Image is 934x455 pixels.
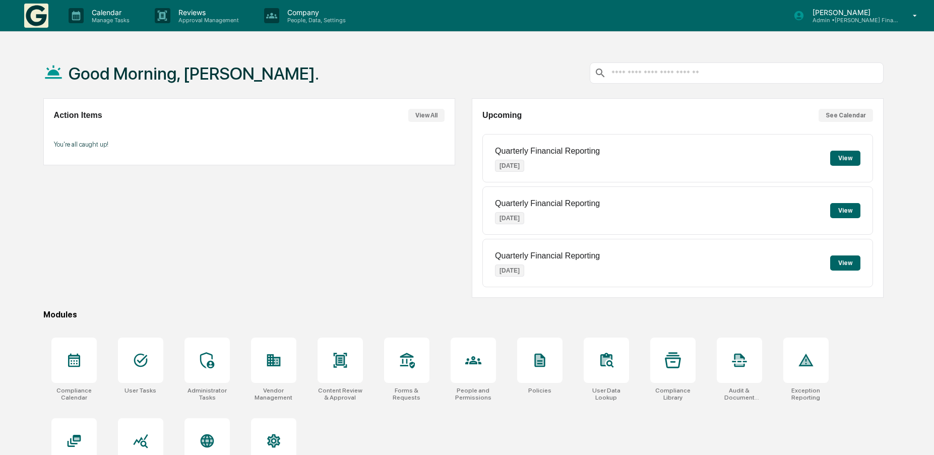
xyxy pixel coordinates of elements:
[528,387,551,394] div: Policies
[54,141,445,148] p: You're all caught up!
[51,387,97,401] div: Compliance Calendar
[495,199,600,208] p: Quarterly Financial Reporting
[830,203,860,218] button: View
[804,8,898,17] p: [PERSON_NAME]
[495,147,600,156] p: Quarterly Financial Reporting
[184,387,230,401] div: Administrator Tasks
[830,255,860,271] button: View
[124,387,156,394] div: User Tasks
[318,387,363,401] div: Content Review & Approval
[384,387,429,401] div: Forms & Requests
[495,212,524,224] p: [DATE]
[451,387,496,401] div: People and Permissions
[783,387,829,401] div: Exception Reporting
[279,17,351,24] p: People, Data, Settings
[495,160,524,172] p: [DATE]
[819,109,873,122] button: See Calendar
[717,387,762,401] div: Audit & Document Logs
[84,17,135,24] p: Manage Tasks
[408,109,445,122] button: View All
[482,111,522,120] h2: Upcoming
[43,310,884,319] div: Modules
[495,251,600,261] p: Quarterly Financial Reporting
[251,387,296,401] div: Vendor Management
[170,8,244,17] p: Reviews
[84,8,135,17] p: Calendar
[650,387,696,401] div: Compliance Library
[54,111,102,120] h2: Action Items
[279,8,351,17] p: Company
[170,17,244,24] p: Approval Management
[24,4,48,28] img: logo
[495,265,524,277] p: [DATE]
[804,17,898,24] p: Admin • [PERSON_NAME] Financial Advisors
[584,387,629,401] div: User Data Lookup
[902,422,929,449] iframe: Open customer support
[830,151,860,166] button: View
[69,63,319,84] h1: Good Morning, [PERSON_NAME].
